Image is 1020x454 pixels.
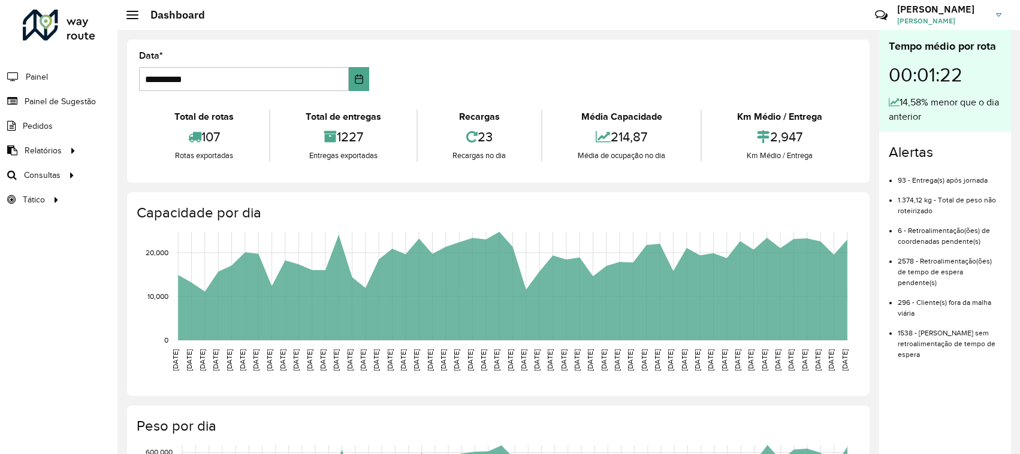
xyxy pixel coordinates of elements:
div: 107 [142,124,266,150]
text: [DATE] [359,349,367,371]
text: [DATE] [452,349,460,371]
text: [DATE] [399,349,407,371]
text: [DATE] [239,349,246,371]
div: Total de rotas [142,110,266,124]
text: [DATE] [292,349,300,371]
span: Consultas [24,169,61,181]
div: 14,58% menor que o dia anterior [889,95,1001,124]
text: [DATE] [479,349,487,371]
li: 1538 - [PERSON_NAME] sem retroalimentação de tempo de espera [898,319,1001,360]
text: [DATE] [279,349,286,371]
text: [DATE] [265,349,273,371]
text: [DATE] [386,349,394,371]
text: [DATE] [640,349,648,371]
text: [DATE] [841,349,849,371]
text: [DATE] [761,349,768,371]
text: [DATE] [707,349,714,371]
text: 0 [164,336,168,344]
label: Data [139,49,163,63]
div: Recargas no dia [421,150,539,162]
div: Entregas exportadas [273,150,414,162]
li: 6 - Retroalimentação(ões) de coordenadas pendente(s) [898,216,1001,247]
text: [DATE] [212,349,219,371]
text: [DATE] [332,349,340,371]
span: [PERSON_NAME] [897,16,987,26]
text: [DATE] [306,349,313,371]
div: 2,947 [705,124,855,150]
text: [DATE] [171,349,179,371]
text: [DATE] [506,349,514,371]
div: Média de ocupação no dia [545,150,698,162]
div: Total de entregas [273,110,414,124]
h2: Dashboard [138,8,205,22]
li: 93 - Entrega(s) após jornada [898,166,1001,186]
text: [DATE] [466,349,474,371]
div: 23 [421,124,539,150]
span: Painel [26,71,48,83]
text: 10,000 [147,292,168,300]
span: Relatórios [25,144,62,157]
text: [DATE] [653,349,661,371]
text: [DATE] [600,349,608,371]
text: [DATE] [613,349,621,371]
div: 1227 [273,124,414,150]
text: [DATE] [426,349,434,371]
a: Contato Rápido [868,2,894,28]
text: [DATE] [626,349,634,371]
text: [DATE] [346,349,354,371]
text: [DATE] [720,349,728,371]
text: [DATE] [680,349,688,371]
text: [DATE] [546,349,554,371]
text: [DATE] [666,349,674,371]
span: Tático [23,193,45,206]
text: [DATE] [573,349,581,371]
text: [DATE] [225,349,233,371]
span: Pedidos [23,120,53,132]
h4: Capacidade por dia [137,204,858,222]
li: 296 - Cliente(s) fora da malha viária [898,288,1001,319]
text: [DATE] [439,349,447,371]
h4: Peso por dia [137,417,858,435]
text: [DATE] [533,349,541,371]
text: [DATE] [372,349,380,371]
text: [DATE] [787,349,795,371]
h4: Alertas [889,144,1001,161]
div: 00:01:22 [889,55,1001,95]
h3: [PERSON_NAME] [897,4,987,15]
text: [DATE] [801,349,808,371]
text: 20,000 [146,249,168,256]
text: [DATE] [774,349,781,371]
div: Km Médio / Entrega [705,110,855,124]
div: Km Médio / Entrega [705,150,855,162]
text: [DATE] [319,349,327,371]
text: [DATE] [586,349,594,371]
text: [DATE] [252,349,259,371]
div: Tempo médio por rota [889,38,1001,55]
text: [DATE] [185,349,193,371]
button: Choose Date [349,67,369,91]
div: Recargas [421,110,539,124]
div: 214,87 [545,124,698,150]
div: Rotas exportadas [142,150,266,162]
span: Painel de Sugestão [25,95,96,108]
div: Média Capacidade [545,110,698,124]
text: [DATE] [560,349,568,371]
text: [DATE] [827,349,835,371]
li: 2578 - Retroalimentação(ões) de tempo de espera pendente(s) [898,247,1001,288]
text: [DATE] [198,349,206,371]
text: [DATE] [747,349,755,371]
li: 1.374,12 kg - Total de peso não roteirizado [898,186,1001,216]
text: [DATE] [814,349,822,371]
text: [DATE] [734,349,741,371]
text: [DATE] [493,349,500,371]
text: [DATE] [693,349,701,371]
text: [DATE] [520,349,527,371]
text: [DATE] [412,349,420,371]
